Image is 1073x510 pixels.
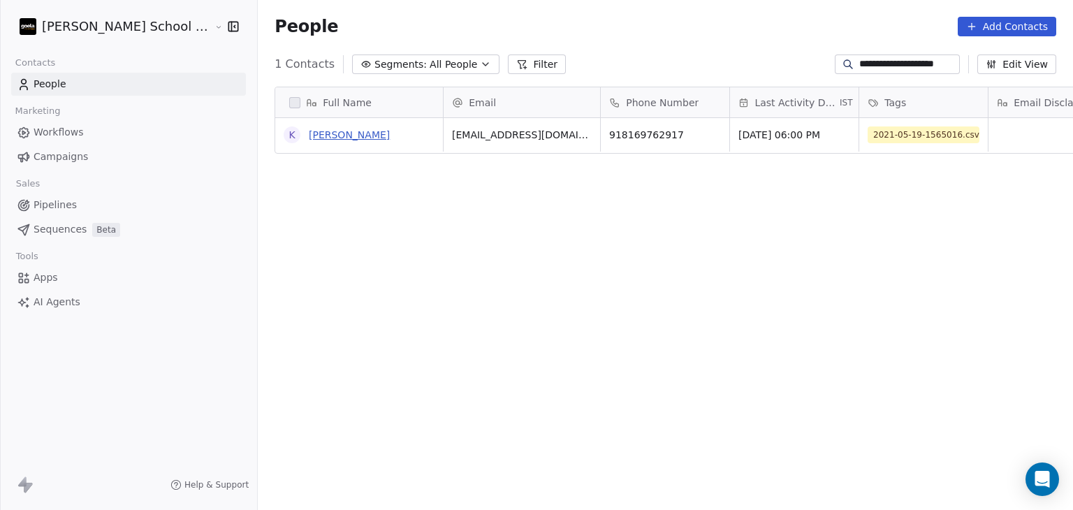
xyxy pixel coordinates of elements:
[170,479,249,490] a: Help & Support
[17,15,204,38] button: [PERSON_NAME] School of Finance LLP
[34,198,77,212] span: Pipelines
[884,96,906,110] span: Tags
[508,54,566,74] button: Filter
[601,87,729,117] div: Phone Number
[730,87,859,117] div: Last Activity DateIST
[20,18,36,35] img: Zeeshan%20Neck%20Print%20Dark.png
[609,128,721,142] span: 918169762917
[977,54,1056,74] button: Edit View
[430,57,477,72] span: All People
[754,96,837,110] span: Last Activity Date
[452,128,592,142] span: [EMAIL_ADDRESS][DOMAIN_NAME]
[11,194,246,217] a: Pipelines
[738,128,850,142] span: [DATE] 06:00 PM
[34,125,84,140] span: Workflows
[184,479,249,490] span: Help & Support
[11,291,246,314] a: AI Agents
[444,87,600,117] div: Email
[34,270,58,285] span: Apps
[42,17,211,36] span: [PERSON_NAME] School of Finance LLP
[868,126,979,143] span: 2021-05-19-1565016.csv
[34,295,80,309] span: AI Agents
[10,173,46,194] span: Sales
[11,218,246,241] a: SequencesBeta
[323,96,372,110] span: Full Name
[11,145,246,168] a: Campaigns
[289,128,295,143] div: K
[9,52,61,73] span: Contacts
[34,77,66,92] span: People
[9,101,66,122] span: Marketing
[275,16,338,37] span: People
[11,73,246,96] a: People
[275,118,444,502] div: grid
[840,97,853,108] span: IST
[626,96,699,110] span: Phone Number
[34,150,88,164] span: Campaigns
[11,121,246,144] a: Workflows
[11,266,246,289] a: Apps
[34,222,87,237] span: Sequences
[1025,462,1059,496] div: Open Intercom Messenger
[275,56,335,73] span: 1 Contacts
[374,57,427,72] span: Segments:
[309,129,390,140] a: [PERSON_NAME]
[92,223,120,237] span: Beta
[10,246,44,267] span: Tools
[859,87,988,117] div: Tags
[469,96,496,110] span: Email
[275,87,443,117] div: Full Name
[958,17,1056,36] button: Add Contacts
